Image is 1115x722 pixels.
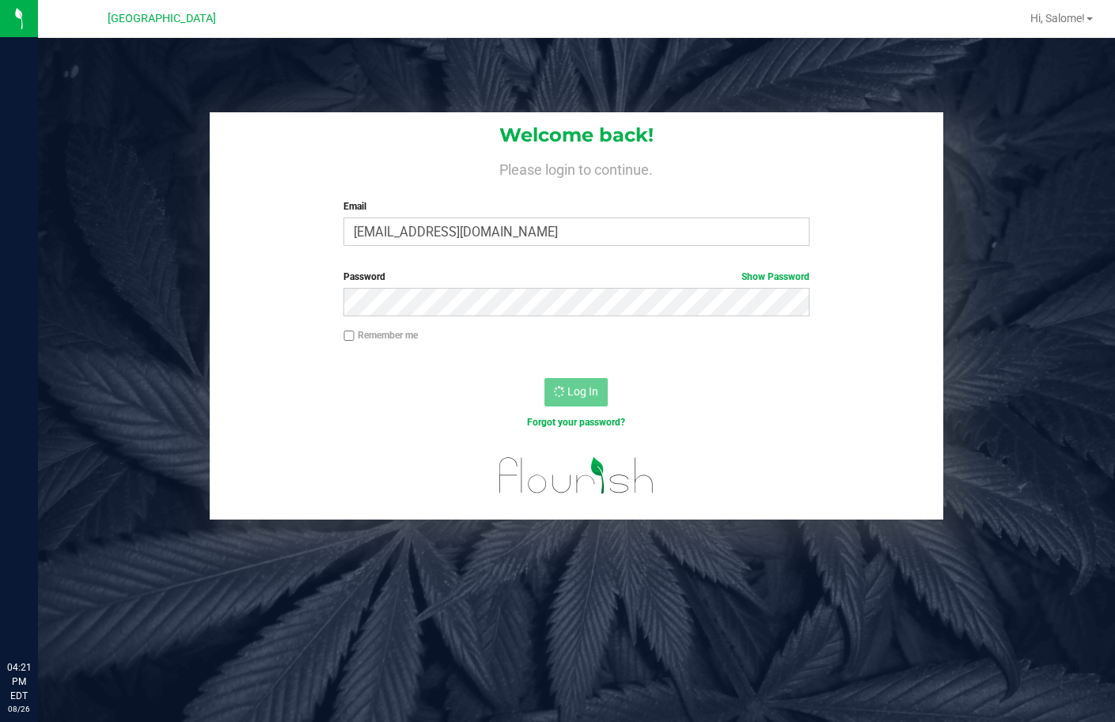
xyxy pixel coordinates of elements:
span: Log In [567,385,598,398]
span: Hi, Salome! [1030,12,1085,25]
button: Log In [544,378,608,406]
p: 08/26 [7,703,31,715]
h1: Welcome back! [210,125,943,146]
p: 04:21 PM EDT [7,660,31,703]
label: Email [343,199,809,214]
span: Password [343,271,385,282]
a: Forgot your password? [527,417,625,428]
img: flourish_logo.svg [485,446,669,505]
a: Show Password [741,271,810,282]
label: Remember me [343,328,418,342]
span: [GEOGRAPHIC_DATA] [108,12,216,25]
h4: Please login to continue. [210,158,943,177]
input: Remember me [343,331,355,342]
